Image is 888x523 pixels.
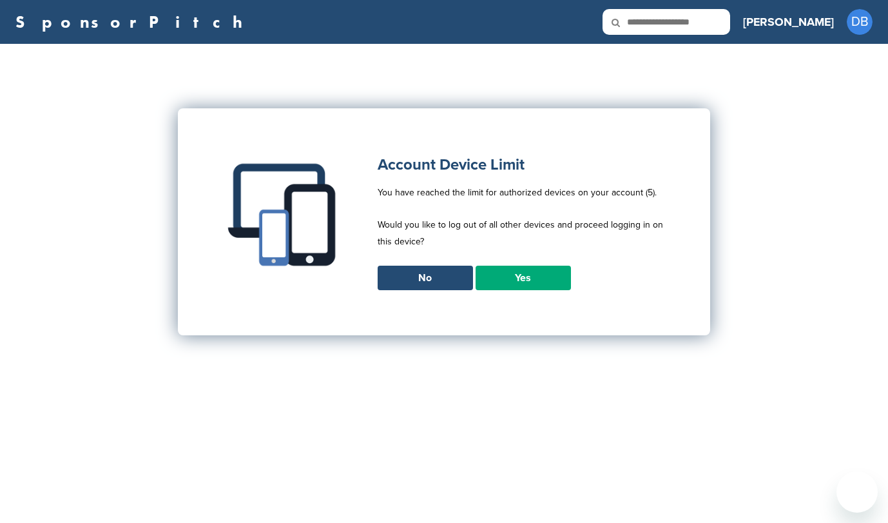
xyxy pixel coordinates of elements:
iframe: Button to launch messaging window [836,471,878,513]
img: Multiple devices [223,153,345,276]
a: Yes [476,266,571,290]
p: You have reached the limit for authorized devices on your account (5). Would you like to log out ... [378,184,666,266]
a: [PERSON_NAME] [743,8,834,36]
h1: Account Device Limit [378,153,666,177]
a: SponsorPitch [15,14,251,30]
span: DB [847,9,873,35]
a: No [378,266,473,290]
h3: [PERSON_NAME] [743,13,834,31]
